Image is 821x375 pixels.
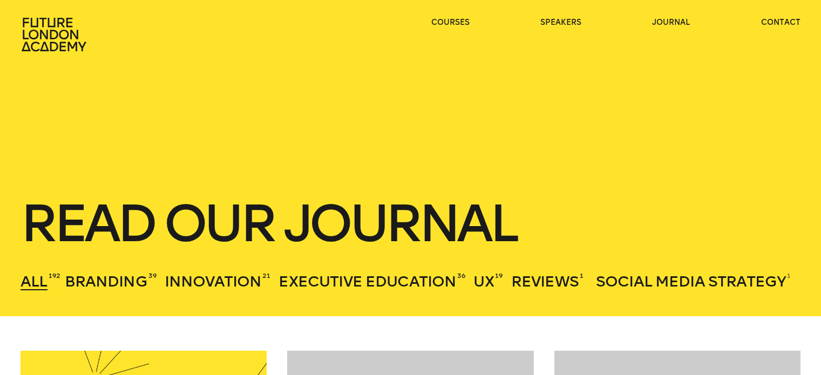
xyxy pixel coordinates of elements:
[262,271,270,280] sup: 21
[49,271,60,280] sup: 192
[580,271,583,280] sup: 1
[457,271,465,280] sup: 36
[21,272,47,290] span: All
[652,17,690,28] a: journal
[279,272,456,290] span: Executive Education
[148,271,157,280] sup: 39
[761,17,800,28] a: contact
[495,271,503,280] sup: 19
[65,272,147,290] span: Branding
[473,272,493,290] span: UX
[21,200,800,247] h1: Read our journal
[165,272,262,290] span: Innovation
[596,272,786,290] span: Social Media Strategy
[431,17,470,28] a: courses
[511,272,579,290] span: Reviews
[540,17,581,28] a: speakers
